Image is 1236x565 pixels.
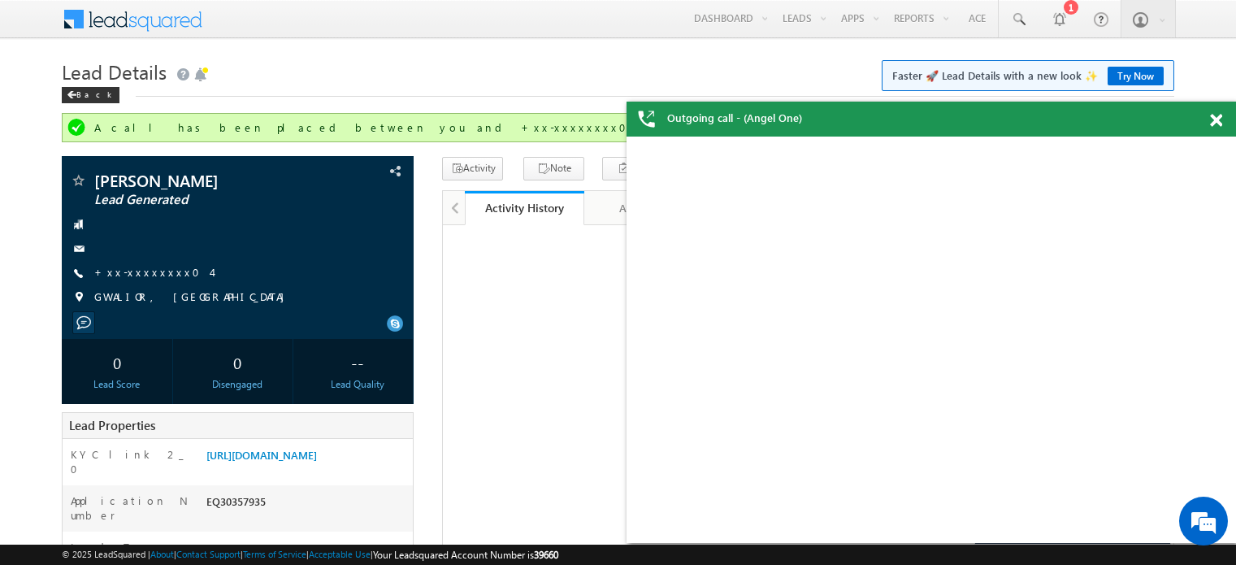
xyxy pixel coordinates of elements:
label: Lead Type [71,540,155,554]
a: +xx-xxxxxxxx04 [94,265,211,279]
span: © 2025 LeadSquared | | | | | [62,547,558,563]
a: About [150,549,174,559]
a: Contact Support [176,549,241,559]
span: Lead Details [62,59,167,85]
div: 0 [66,347,168,377]
span: [PERSON_NAME] [94,172,312,189]
a: [URL][DOMAIN_NAME] [206,448,317,462]
div: PAID [202,540,413,563]
div: Lead Quality [306,377,409,392]
a: Acceptable Use [309,549,371,559]
button: Task [602,157,663,180]
span: Your Leadsquared Account Number is [373,549,558,561]
a: Activity History [465,191,584,225]
div: Lead Score [66,377,168,392]
span: GWALIOR, [GEOGRAPHIC_DATA] [94,289,293,306]
a: Audit Trail [584,191,704,225]
a: Try Now [1108,67,1164,85]
div: Disengaged [186,377,288,392]
button: Note [523,157,584,180]
div: A call has been placed between you and +xx-xxxxxxxx04 [94,120,1145,135]
div: Audit Trail [597,198,689,218]
label: Application Number [71,493,189,523]
div: Back [62,87,119,103]
div: Activity History [477,200,572,215]
div: EQ30357935 [202,493,413,516]
button: Activity [442,157,503,180]
a: Terms of Service [243,549,306,559]
label: KYC link 2_0 [71,447,189,476]
a: Back [62,86,128,100]
div: -- [306,347,409,377]
div: 0 [186,347,288,377]
span: Lead Generated [94,192,312,208]
span: Lead Properties [69,417,155,433]
span: Outgoing call - (Angel One) [667,111,802,125]
span: Faster 🚀 Lead Details with a new look ✨ [892,67,1164,84]
span: 39660 [534,549,558,561]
